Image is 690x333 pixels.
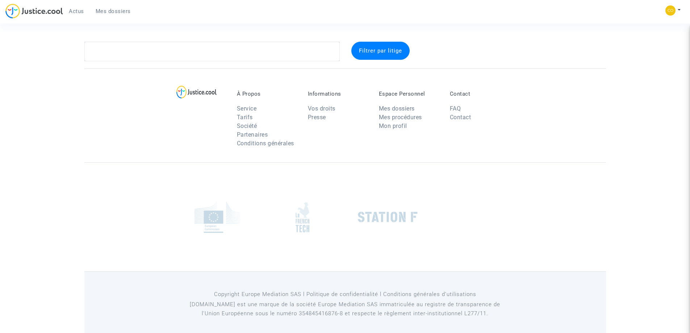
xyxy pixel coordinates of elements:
[237,122,257,129] a: Société
[96,8,131,14] span: Mes dossiers
[308,91,368,97] p: Informations
[237,140,294,147] a: Conditions générales
[379,105,415,112] a: Mes dossiers
[450,105,461,112] a: FAQ
[308,114,326,121] a: Presse
[180,290,510,299] p: Copyright Europe Mediation SAS l Politique de confidentialité l Conditions générales d’utilisa...
[69,8,84,14] span: Actus
[379,114,422,121] a: Mes procédures
[63,6,90,17] a: Actus
[665,5,676,16] img: 84a266a8493598cb3cce1313e02c3431
[450,114,471,121] a: Contact
[358,212,418,222] img: stationf.png
[237,114,253,121] a: Tarifs
[180,300,510,318] p: [DOMAIN_NAME] est une marque de la société Europe Mediation SAS immatriculée au registre de tr...
[195,201,240,233] img: europe_commision.png
[237,131,268,138] a: Partenaires
[5,4,63,18] img: jc-logo.svg
[450,91,510,97] p: Contact
[90,6,137,17] a: Mes dossiers
[176,86,217,99] img: logo-lg.svg
[379,91,439,97] p: Espace Personnel
[237,91,297,97] p: À Propos
[359,47,402,54] span: Filtrer par litige
[296,202,309,233] img: french_tech.png
[308,105,335,112] a: Vos droits
[237,105,257,112] a: Service
[379,122,407,129] a: Mon profil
